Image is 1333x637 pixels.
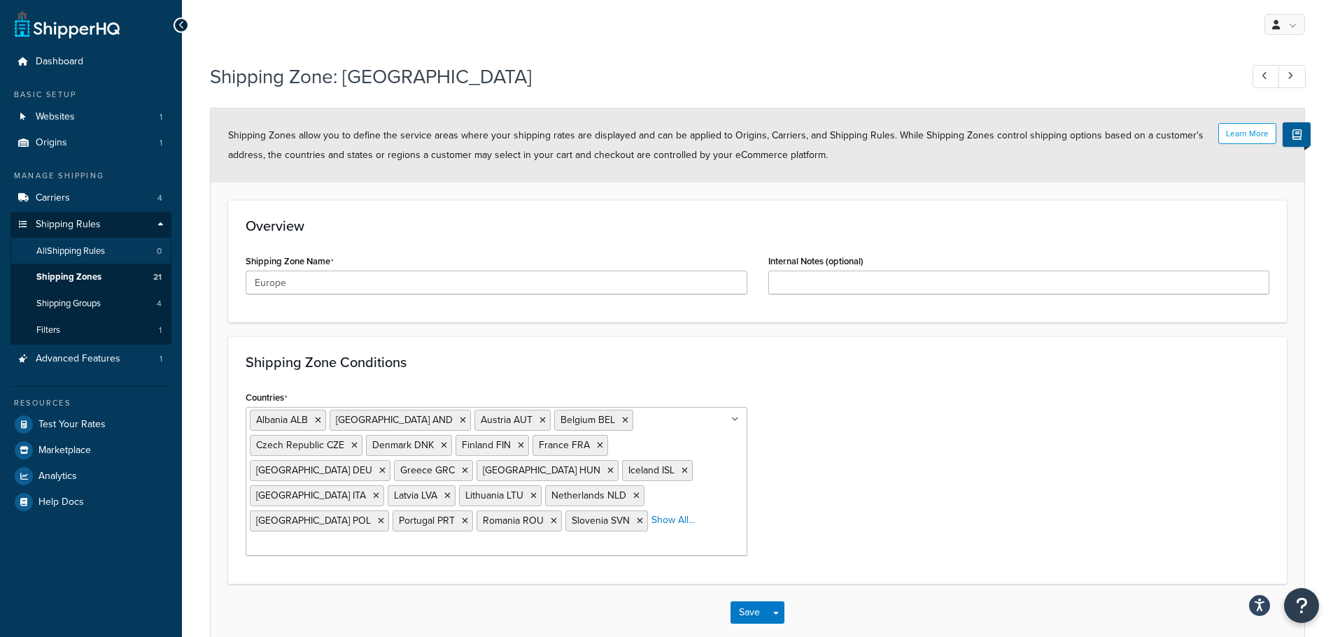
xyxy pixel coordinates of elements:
[1278,65,1306,88] a: Next Record
[10,170,171,182] div: Manage Shipping
[36,56,83,68] span: Dashboard
[256,413,308,427] span: Albania ALB
[246,392,288,403] label: Countries
[372,438,434,452] span: Denmark DNK
[394,488,437,503] span: Latvia LVA
[10,291,171,317] li: Shipping Groups
[465,488,523,503] span: Lithuania LTU
[38,471,77,482] span: Analytics
[10,317,171,343] a: Filters1
[336,413,453,427] span: [GEOGRAPHIC_DATA] AND
[160,111,162,123] span: 1
[256,488,366,503] span: [GEOGRAPHIC_DATA] ITA
[1283,122,1311,147] button: Show Help Docs
[10,264,171,290] li: Shipping Zones
[36,353,120,365] span: Advanced Features
[651,513,695,527] a: Show All...
[10,49,171,75] a: Dashboard
[256,438,344,452] span: Czech Republic CZE
[36,298,101,310] span: Shipping Groups
[10,489,171,515] a: Help Docs
[246,355,1269,370] h3: Shipping Zone Conditions
[36,245,105,257] span: All Shipping Rules
[10,104,171,130] a: Websites1
[157,298,162,310] span: 4
[228,128,1204,162] span: Shipping Zones allow you to define the service areas where your shipping rates are displayed and ...
[36,192,70,204] span: Carriers
[10,104,171,130] li: Websites
[1284,588,1319,623] button: Open Resource Center
[36,324,60,336] span: Filters
[1253,65,1280,88] a: Previous Record
[481,413,533,427] span: Austria AUT
[159,324,162,336] span: 1
[36,111,75,123] span: Websites
[462,438,511,452] span: Finland FIN
[256,463,372,478] span: [GEOGRAPHIC_DATA] DEU
[10,89,171,101] div: Basic Setup
[36,271,101,283] span: Shipping Zones
[483,463,600,478] span: [GEOGRAPHIC_DATA] HUN
[36,219,101,231] span: Shipping Rules
[483,513,544,528] span: Romania ROU
[157,245,162,257] span: 0
[38,496,84,508] span: Help Docs
[10,130,171,156] a: Origins1
[10,346,171,372] a: Advanced Features1
[10,212,171,345] li: Shipping Rules
[38,419,106,431] span: Test Your Rates
[539,438,590,452] span: France FRA
[246,218,1269,234] h3: Overview
[10,130,171,156] li: Origins
[10,464,171,489] a: Analytics
[246,256,334,267] label: Shipping Zone Name
[551,488,626,503] span: Netherlands NLD
[10,317,171,343] li: Filters
[10,397,171,409] div: Resources
[10,412,171,437] a: Test Your Rates
[10,291,171,317] a: Shipping Groups4
[153,271,162,283] span: 21
[10,264,171,290] a: Shipping Zones21
[38,445,91,457] span: Marketplace
[628,463,675,478] span: Iceland ISL
[210,63,1227,90] h1: Shipping Zone: [GEOGRAPHIC_DATA]
[160,137,162,149] span: 1
[10,438,171,463] a: Marketplace
[256,513,371,528] span: [GEOGRAPHIC_DATA] POL
[36,137,67,149] span: Origins
[10,185,171,211] li: Carriers
[768,256,863,266] label: Internal Notes (optional)
[10,212,171,238] a: Shipping Rules
[10,185,171,211] a: Carriers4
[10,238,171,264] a: AllShipping Rules0
[1218,123,1276,144] button: Learn More
[10,346,171,372] li: Advanced Features
[560,413,615,427] span: Belgium BEL
[160,353,162,365] span: 1
[399,513,455,528] span: Portugal PRT
[400,463,455,478] span: Greece GRC
[157,192,162,204] span: 4
[731,601,768,624] button: Save
[572,513,630,528] span: Slovenia SVN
